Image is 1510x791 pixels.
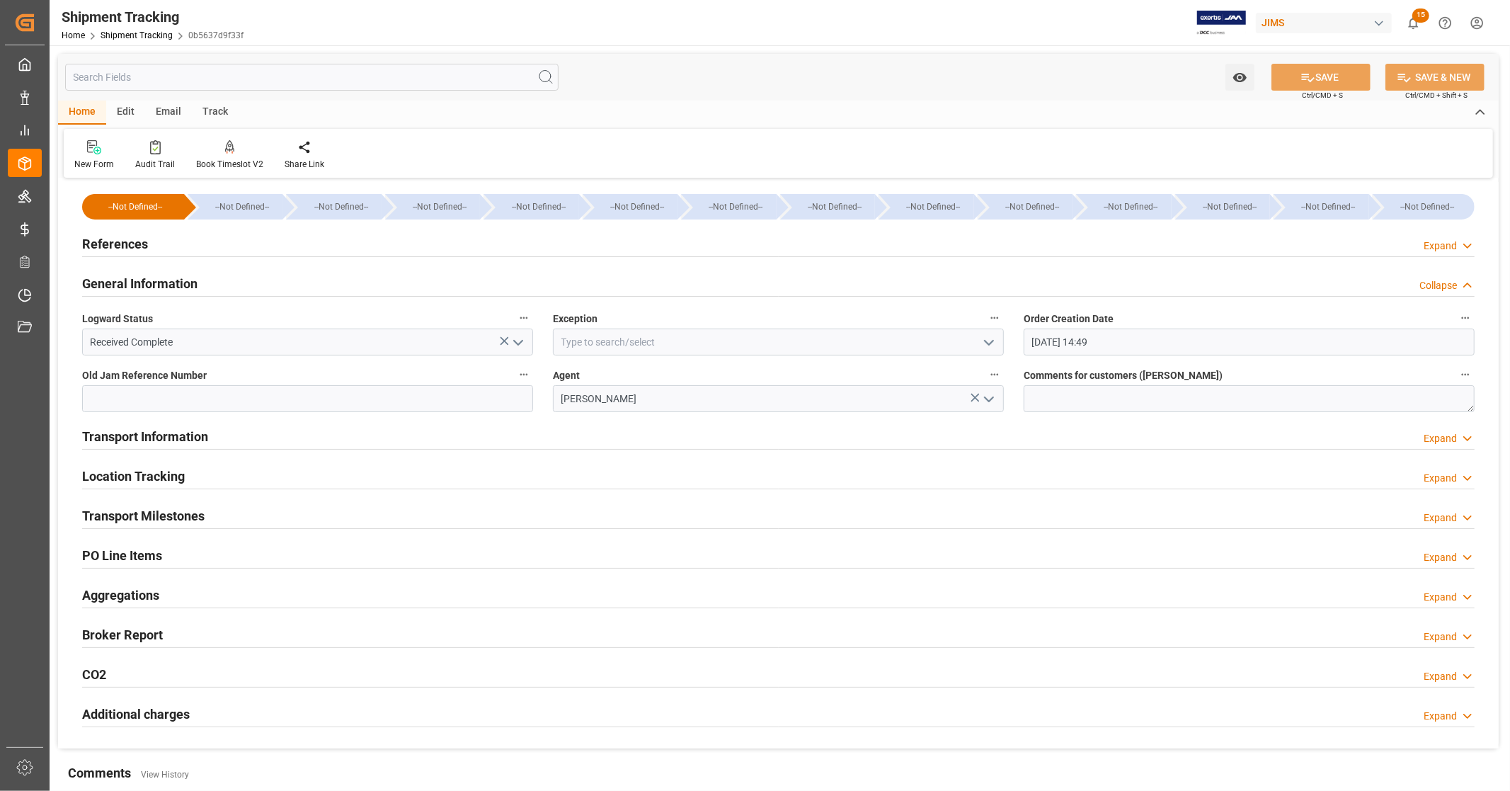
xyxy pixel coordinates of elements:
div: Collapse [1419,278,1457,293]
span: Logward Status [82,312,153,326]
button: open menu [978,388,999,410]
h2: Location Tracking [82,467,185,486]
h2: General Information [82,274,198,293]
button: show 15 new notifications [1397,7,1429,39]
div: --Not Defined-- [1076,194,1171,220]
div: Expand [1424,669,1457,684]
div: Audit Trail [135,158,175,171]
button: open menu [507,331,528,353]
div: Expand [1424,511,1457,525]
h2: Comments [68,763,131,783]
div: Expand [1424,590,1457,605]
span: 15 [1412,8,1429,23]
h2: Transport Information [82,427,208,446]
div: --Not Defined-- [1387,194,1468,220]
div: --Not Defined-- [188,194,282,220]
h2: CO2 [82,665,106,684]
div: --Not Defined-- [1090,194,1171,220]
div: --Not Defined-- [597,194,677,220]
div: --Not Defined-- [82,194,184,220]
h2: Additional charges [82,705,190,724]
span: Old Jam Reference Number [82,368,207,383]
div: Expand [1424,239,1457,254]
h2: Transport Milestones [82,506,205,525]
div: --Not Defined-- [385,194,480,220]
div: Book Timeslot V2 [196,158,263,171]
button: SAVE & NEW [1385,64,1485,91]
span: Agent [553,368,580,383]
a: Shipment Tracking [101,30,173,40]
div: --Not Defined-- [893,194,973,220]
input: DD-MM-YYYY HH:MM [1024,329,1475,355]
button: Agent [985,365,1004,384]
div: --Not Defined-- [879,194,973,220]
button: JIMS [1256,9,1397,36]
h2: Broker Report [82,625,163,644]
input: Type to search/select [553,329,1004,355]
div: --Not Defined-- [583,194,677,220]
a: View History [141,770,189,780]
div: Edit [106,101,145,125]
div: Expand [1424,550,1457,565]
div: --Not Defined-- [399,194,480,220]
div: --Not Defined-- [300,194,381,220]
div: --Not Defined-- [202,194,282,220]
div: --Not Defined-- [992,194,1073,220]
button: Order Creation Date [1456,309,1475,327]
div: --Not Defined-- [695,194,776,220]
div: --Not Defined-- [286,194,381,220]
div: Expand [1424,431,1457,446]
span: Order Creation Date [1024,312,1114,326]
h2: Aggregations [82,586,159,605]
div: --Not Defined-- [1175,194,1270,220]
div: --Not Defined-- [1189,194,1270,220]
div: --Not Defined-- [498,194,578,220]
img: Exertis%20JAM%20-%20Email%20Logo.jpg_1722504956.jpg [1197,11,1246,35]
div: --Not Defined-- [1288,194,1368,220]
button: SAVE [1271,64,1371,91]
div: Track [192,101,239,125]
div: Shipment Tracking [62,6,244,28]
div: --Not Defined-- [484,194,578,220]
span: Ctrl/CMD + S [1302,90,1343,101]
button: Help Center [1429,7,1461,39]
span: Comments for customers ([PERSON_NAME]) [1024,368,1223,383]
button: open menu [978,331,999,353]
div: JIMS [1256,13,1392,33]
div: Expand [1424,630,1457,644]
input: Search Fields [65,64,559,91]
div: Expand [1424,471,1457,486]
div: --Not Defined-- [1274,194,1368,220]
button: open menu [1225,64,1254,91]
button: Exception [985,309,1004,327]
div: --Not Defined-- [978,194,1073,220]
h2: References [82,234,148,254]
div: --Not Defined-- [1373,194,1475,220]
input: Type to search/select [82,329,533,355]
span: Exception [553,312,597,326]
div: Email [145,101,192,125]
button: Old Jam Reference Number [515,365,533,384]
div: Home [58,101,106,125]
div: Expand [1424,709,1457,724]
div: --Not Defined-- [96,194,174,220]
a: Home [62,30,85,40]
h2: PO Line Items [82,546,162,565]
div: New Form [74,158,114,171]
div: --Not Defined-- [794,194,875,220]
button: Logward Status [515,309,533,327]
span: Ctrl/CMD + Shift + S [1405,90,1468,101]
button: Comments for customers ([PERSON_NAME]) [1456,365,1475,384]
div: --Not Defined-- [681,194,776,220]
div: --Not Defined-- [780,194,875,220]
div: Share Link [285,158,324,171]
